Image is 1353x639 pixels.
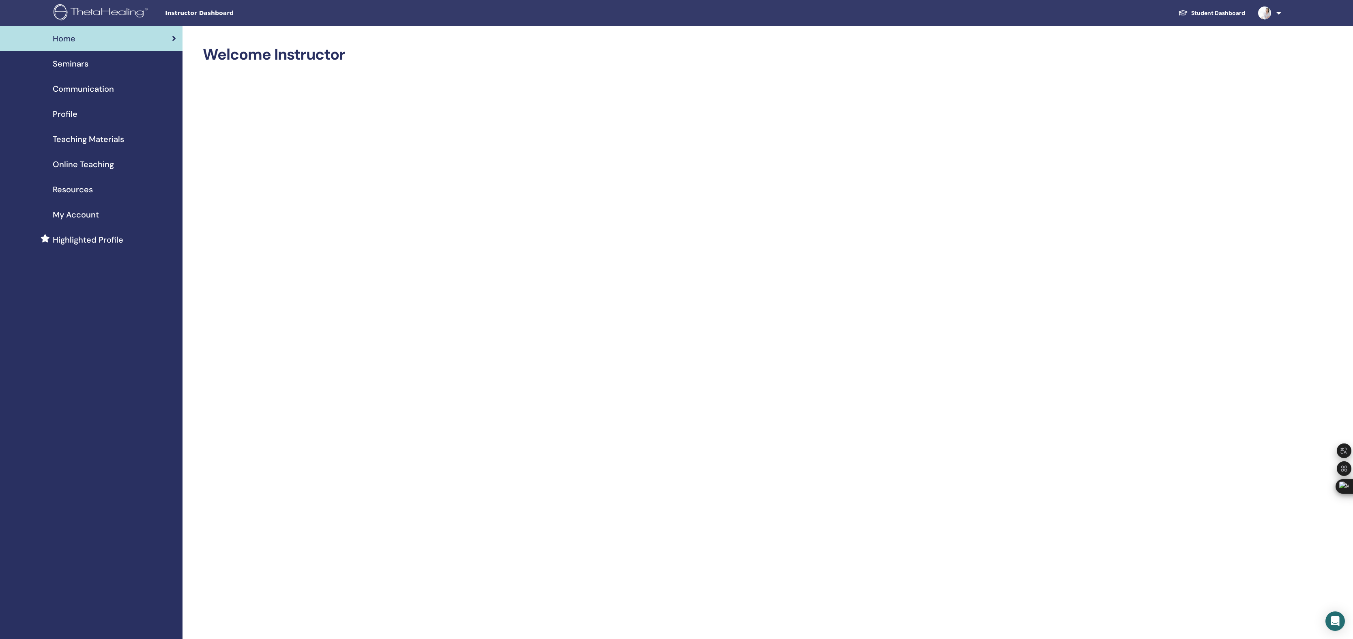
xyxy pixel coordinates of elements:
a: Student Dashboard [1172,6,1252,21]
img: logo.png [54,4,150,22]
span: Highlighted Profile [53,234,123,246]
span: Instructor Dashboard [165,9,287,17]
div: Open Intercom Messenger [1325,611,1345,631]
span: Communication [53,83,114,95]
img: default.jpg [1258,6,1271,19]
span: Seminars [53,58,88,70]
span: Profile [53,108,77,120]
h2: Welcome Instructor [203,45,1124,64]
span: Home [53,32,75,45]
span: Online Teaching [53,158,114,170]
span: My Account [53,209,99,221]
img: graduation-cap-white.svg [1178,9,1188,16]
span: Teaching Materials [53,133,124,145]
span: Resources [53,183,93,196]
